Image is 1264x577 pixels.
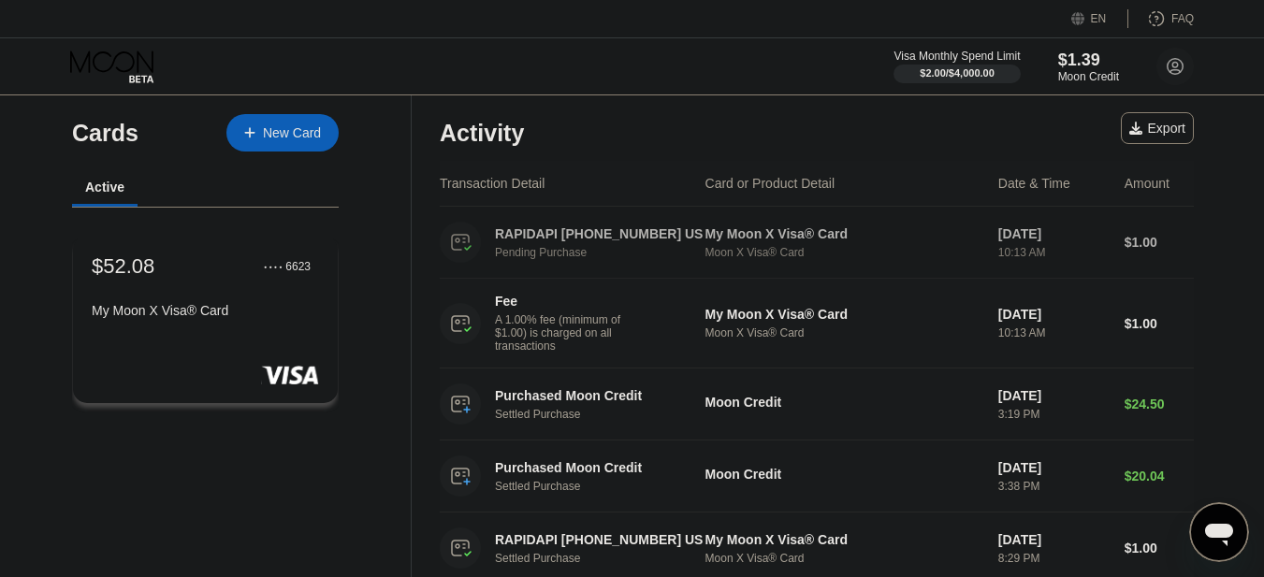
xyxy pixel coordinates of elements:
div: Activity [440,120,524,147]
div: $24.50 [1125,397,1194,411]
div: Moon X Visa® Card [705,552,983,565]
div: Visa Monthly Spend Limit$2.00/$4,000.00 [894,50,1020,83]
div: Transaction Detail [440,176,545,191]
div: $1.00 [1125,541,1194,555]
div: [DATE] [998,307,1110,322]
div: FeeA 1.00% fee (minimum of $1.00) is charged on all transactionsMy Moon X Visa® CardMoon X Visa® ... [440,279,1194,368]
div: Cards [72,120,138,147]
div: Fee [495,294,626,309]
div: 3:38 PM [998,480,1110,493]
div: $2.00 / $4,000.00 [920,67,995,79]
div: Moon Credit [1058,70,1119,83]
div: Pending Purchase [495,246,720,259]
div: $1.00 [1125,316,1194,331]
div: Active [85,180,124,195]
div: Purchased Moon Credit [495,388,705,403]
div: [DATE] [998,460,1110,475]
div: Export [1121,112,1194,144]
div: RAPIDAPI [PHONE_NUMBER] US [495,226,705,241]
div: ● ● ● ● [264,264,283,269]
iframe: Button to launch messaging window, conversation in progress [1189,502,1249,562]
div: Card or Product Detail [705,176,835,191]
div: Date & Time [998,176,1070,191]
div: $52.08 [92,254,154,279]
div: $1.00 [1125,235,1194,250]
div: Moon Credit [705,395,983,410]
div: Export [1129,121,1185,136]
div: A 1.00% fee (minimum of $1.00) is charged on all transactions [495,313,635,353]
div: $20.04 [1125,469,1194,483]
div: Amount [1125,176,1170,191]
div: RAPIDAPI [PHONE_NUMBER] USPending PurchaseMy Moon X Visa® CardMoon X Visa® Card[DATE]10:13 AM$1.00 [440,207,1194,279]
div: Visa Monthly Spend Limit [894,50,1020,63]
div: 8:29 PM [998,552,1110,565]
div: RAPIDAPI [PHONE_NUMBER] US [495,532,705,547]
div: 3:19 PM [998,408,1110,421]
div: Moon X Visa® Card [705,246,983,259]
div: $1.39 [1058,50,1119,70]
div: FAQ [1171,12,1194,25]
div: $1.39Moon Credit [1058,50,1119,83]
div: [DATE] [998,226,1110,241]
div: FAQ [1128,9,1194,28]
div: My Moon X Visa® Card [705,226,983,241]
div: Settled Purchase [495,408,720,421]
div: $52.08● ● ● ●6623My Moon X Visa® Card [73,236,338,403]
div: Settled Purchase [495,480,720,493]
div: [DATE] [998,388,1110,403]
div: Purchased Moon CreditSettled PurchaseMoon Credit[DATE]3:38 PM$20.04 [440,440,1194,512]
div: 10:13 AM [998,246,1110,259]
div: My Moon X Visa® Card [705,307,983,322]
div: Moon Credit [705,467,983,482]
div: My Moon X Visa® Card [92,303,319,318]
div: 6623 [285,260,311,273]
div: Purchased Moon CreditSettled PurchaseMoon Credit[DATE]3:19 PM$24.50 [440,368,1194,440]
div: [DATE] [998,532,1110,547]
div: EN [1071,9,1128,28]
div: New Card [263,125,321,141]
div: Settled Purchase [495,552,720,565]
div: Purchased Moon Credit [495,460,705,475]
div: New Card [226,114,339,151]
div: EN [1091,12,1107,25]
div: Moon X Visa® Card [705,326,983,339]
div: My Moon X Visa® Card [705,532,983,547]
div: 10:13 AM [998,326,1110,339]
